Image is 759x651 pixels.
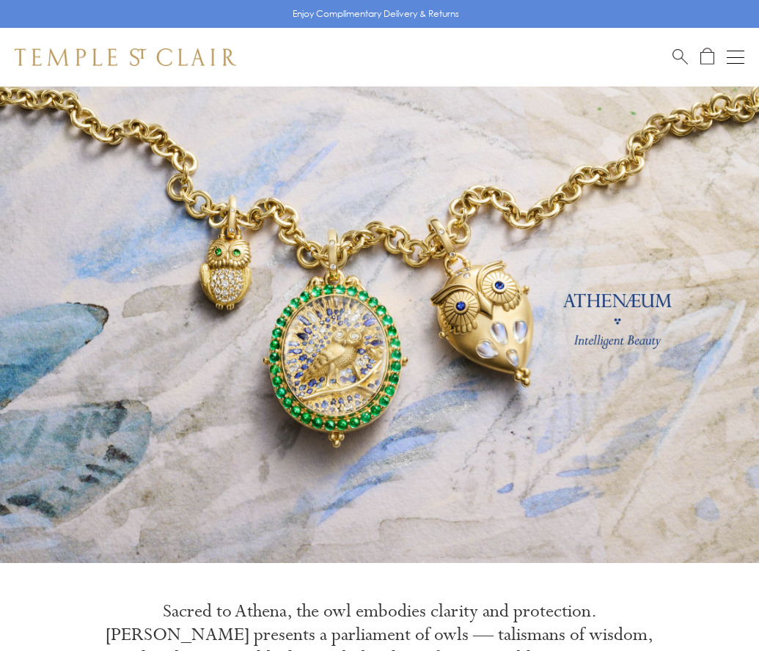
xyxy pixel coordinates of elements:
img: Temple St. Clair [15,48,236,66]
a: Search [672,48,688,66]
a: Open Shopping Bag [700,48,714,66]
p: Enjoy Complimentary Delivery & Returns [293,7,459,21]
button: Open navigation [727,48,744,66]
